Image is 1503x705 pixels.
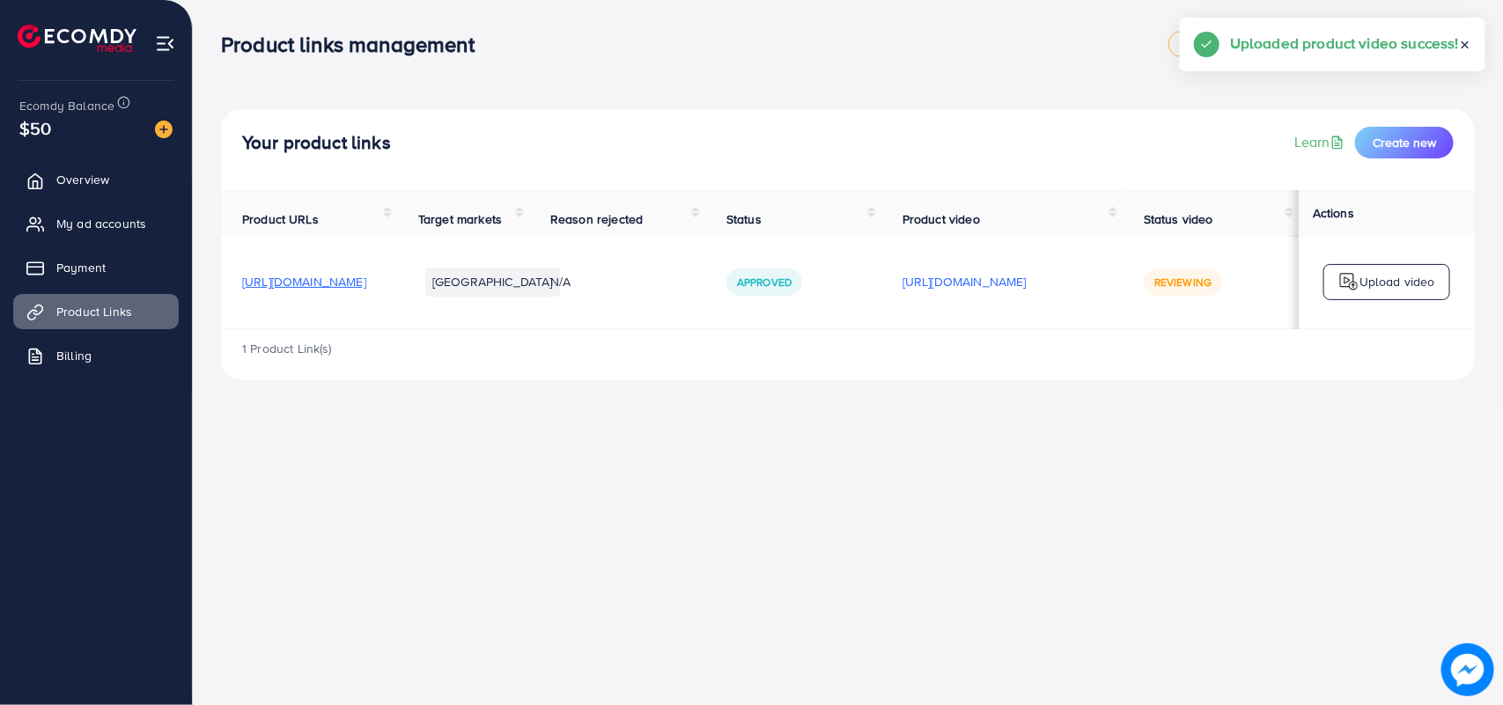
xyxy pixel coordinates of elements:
img: logo [1338,271,1359,292]
span: N/A [550,273,571,290]
h5: Uploaded product video success! [1230,32,1459,55]
span: Product URLs [242,210,319,228]
h4: Your product links [242,132,391,154]
span: Reason rejected [550,210,643,228]
img: image [155,121,173,138]
a: My ad accounts [13,206,179,241]
span: My ad accounts [56,215,146,232]
p: Upload video [1359,271,1435,292]
a: adreach_new_package [1168,31,1316,57]
button: Create new [1355,127,1454,158]
a: Overview [13,162,179,197]
h3: Product links management [221,32,489,57]
span: Ecomdy Balance [19,97,114,114]
span: Reviewing [1154,275,1212,290]
span: Product Links [56,303,132,320]
img: logo [18,25,136,52]
a: Product Links [13,294,179,329]
span: Actions [1313,204,1354,222]
span: Status video [1144,210,1213,228]
span: Billing [56,347,92,364]
span: Overview [56,171,109,188]
span: Target markets [418,210,502,228]
img: menu [155,33,175,54]
a: Learn [1294,132,1348,152]
span: 1 Product Link(s) [242,340,332,357]
span: [URL][DOMAIN_NAME] [242,273,366,290]
span: Create new [1373,134,1436,151]
span: Status [726,210,762,228]
p: [URL][DOMAIN_NAME] [903,271,1027,292]
a: Payment [13,250,179,285]
img: image [1441,643,1494,696]
span: $50 [19,115,51,141]
span: Approved [737,275,792,290]
li: [GEOGRAPHIC_DATA] [425,268,560,296]
span: Payment [56,259,106,276]
span: Product video [903,210,980,228]
a: Billing [13,338,179,373]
